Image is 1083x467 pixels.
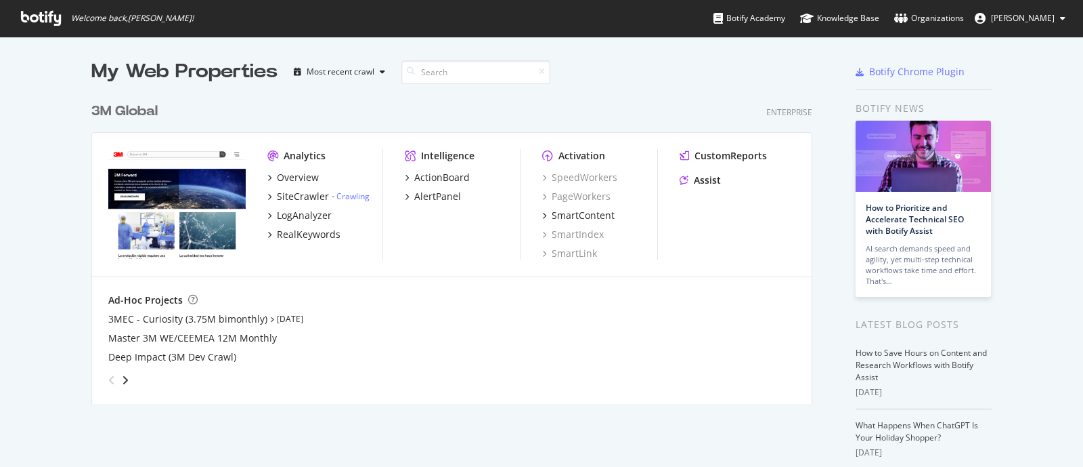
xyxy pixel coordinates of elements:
[288,61,391,83] button: Most recent crawl
[277,209,332,222] div: LogAnalyzer
[894,12,964,25] div: Organizations
[277,190,329,203] div: SiteCrawler
[866,202,964,237] a: How to Prioritize and Accelerate Technical SEO with Botify Assist
[108,350,236,364] a: Deep Impact (3M Dev Crawl)
[713,12,785,25] div: Botify Academy
[405,171,470,184] a: ActionBoard
[267,228,340,241] a: RealKeywords
[91,58,278,85] div: My Web Properties
[552,209,615,222] div: SmartContent
[856,420,978,443] a: What Happens When ChatGPT Is Your Holiday Shopper?
[277,313,303,325] a: [DATE]
[800,12,879,25] div: Knowledge Base
[856,121,991,192] img: How to Prioritize and Accelerate Technical SEO with Botify Assist
[307,68,374,76] div: Most recent crawl
[284,149,326,163] div: Analytics
[542,247,597,260] a: SmartLink
[694,174,721,187] div: Assist
[964,7,1076,29] button: [PERSON_NAME]
[91,85,823,404] div: grid
[405,190,461,203] a: AlertPanel
[108,312,267,326] a: 3MEC - Curiosity (3.75M bimonthly)
[414,171,470,184] div: ActionBoard
[856,317,992,332] div: Latest Blog Posts
[542,209,615,222] a: SmartContent
[869,65,965,79] div: Botify Chrome Plugin
[108,331,277,345] a: Master 3M WE/CEEMEA 12M Monthly
[866,243,981,287] div: AI search demands speed and agility, yet multi-step technical workflows take time and effort. Tha...
[542,171,617,184] a: SpeedWorkers
[71,13,194,24] span: Welcome back, [PERSON_NAME] !
[108,149,246,259] img: www.command.com
[108,293,183,307] div: Ad-Hoc Projects
[542,228,604,241] a: SmartIndex
[558,149,605,163] div: Activation
[542,190,611,203] a: PageWorkers
[120,373,130,387] div: angle-right
[680,149,767,163] a: CustomReports
[401,60,550,84] input: Search
[766,106,812,118] div: Enterprise
[332,190,370,202] div: -
[856,65,965,79] a: Botify Chrome Plugin
[856,101,992,116] div: Botify news
[694,149,767,163] div: CustomReports
[103,369,120,391] div: angle-left
[336,190,370,202] a: Crawling
[277,171,319,184] div: Overview
[991,12,1055,24] span: Regis Schink
[680,174,721,187] a: Assist
[856,386,992,399] div: [DATE]
[856,347,987,383] a: How to Save Hours on Content and Research Workflows with Botify Assist
[856,447,992,459] div: [DATE]
[277,228,340,241] div: RealKeywords
[91,102,163,121] a: 3M Global
[267,190,370,203] a: SiteCrawler- Crawling
[414,190,461,203] div: AlertPanel
[91,102,158,121] div: 3M Global
[421,149,474,163] div: Intelligence
[267,171,319,184] a: Overview
[267,209,332,222] a: LogAnalyzer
